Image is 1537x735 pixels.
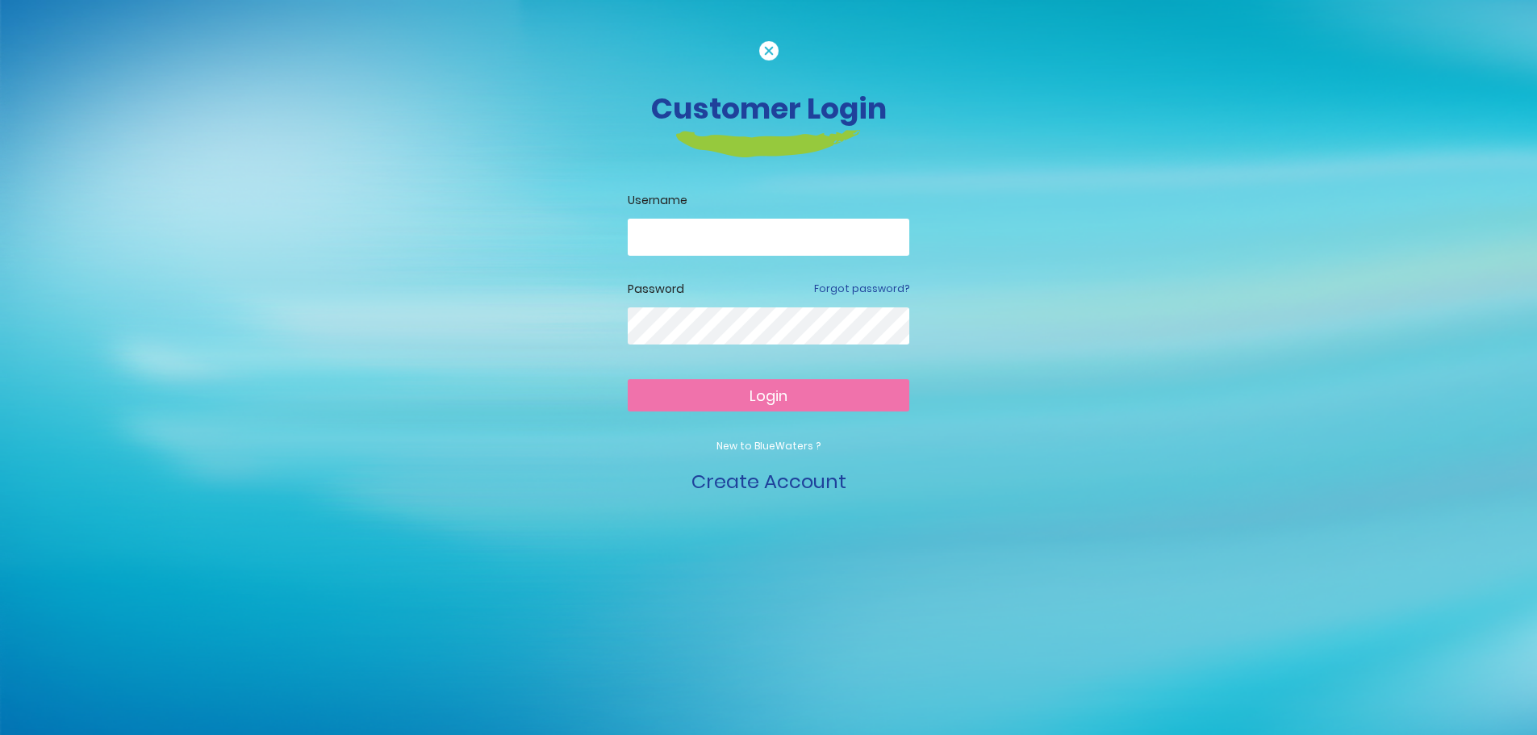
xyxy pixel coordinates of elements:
[628,379,909,411] button: Login
[676,130,861,157] img: login-heading-border.png
[691,468,846,495] a: Create Account
[628,439,909,453] p: New to BlueWaters ?
[628,281,684,298] label: Password
[321,91,1217,126] h3: Customer Login
[814,282,909,296] a: Forgot password?
[628,192,909,209] label: Username
[759,41,779,61] img: cancel
[750,386,787,406] span: Login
